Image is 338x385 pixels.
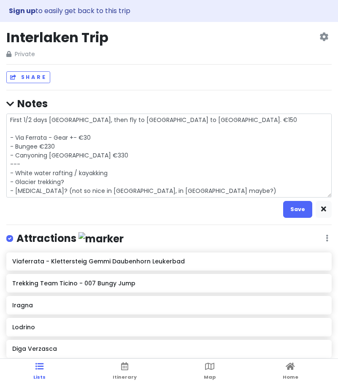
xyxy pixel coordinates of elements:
[33,374,46,380] span: Lists
[6,29,108,46] h2: Interlaken Trip
[12,323,325,331] h6: Lodrino
[113,359,137,385] a: Itinerary
[6,49,108,59] span: Private
[12,345,325,352] h6: Diga Verzasca
[12,258,325,265] h6: Viaferrata - Klettersteig Gemmi Daubenhorn Leukerbad
[283,359,298,385] a: Home
[9,6,35,16] strong: Sign up
[283,374,298,380] span: Home
[283,201,312,217] button: Save
[6,97,332,110] h4: Notes
[204,359,216,385] a: Map
[12,301,325,309] h6: Iragna
[113,374,137,380] span: Itinerary
[6,114,332,198] textarea: First 1/2 days [GEOGRAPHIC_DATA], then fly to [GEOGRAPHIC_DATA] to [GEOGRAPHIC_DATA]. €150 - Via ...
[6,71,50,84] button: Share
[16,232,124,246] h4: Attractions
[78,232,124,245] img: marker
[33,359,46,385] a: Lists
[12,279,325,287] h6: Trekking Team Ticino - 007 Bungy Jump
[204,374,216,380] span: Map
